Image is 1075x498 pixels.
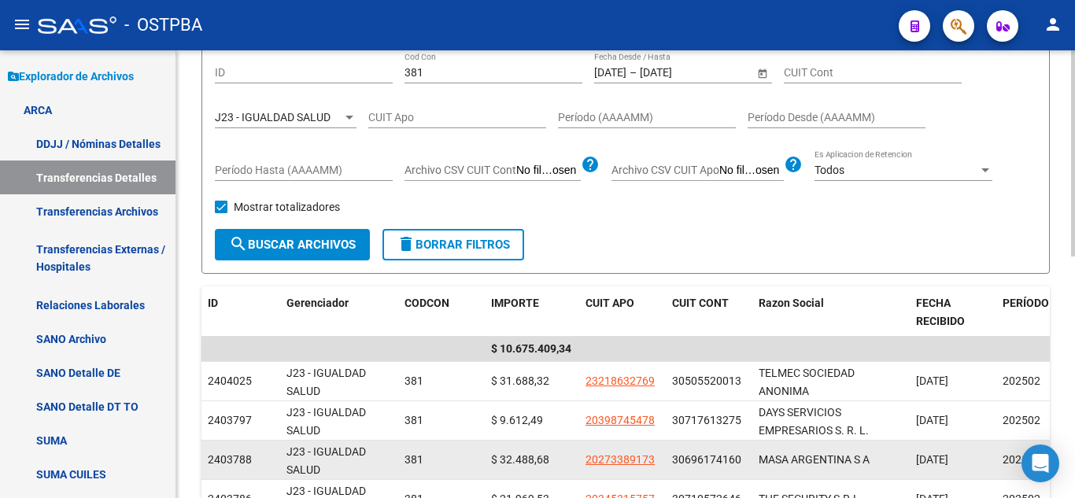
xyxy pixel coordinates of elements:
[916,453,948,466] span: [DATE]
[286,406,366,437] span: J23 - IGUALDAD SALUD
[286,367,366,397] span: J23 - IGUALDAD SALUD
[280,286,398,338] datatable-header-cell: Gerenciador
[611,164,719,176] span: Archivo CSV CUIT Apo
[815,164,844,176] span: Todos
[784,155,803,174] mat-icon: help
[672,372,741,390] div: 30505520013
[405,374,423,387] span: 381
[916,374,948,387] span: [DATE]
[752,286,910,338] datatable-header-cell: Razon Social
[586,414,655,426] span: 20398745478
[1003,453,1040,466] span: 202502
[208,414,252,426] span: 2403797
[485,286,579,338] datatable-header-cell: IMPORTE
[208,374,252,387] span: 2404025
[594,66,626,79] input: Fecha inicio
[672,297,729,309] span: CUIT CONT
[581,155,600,174] mat-icon: help
[672,411,741,430] div: 30717613275
[1003,374,1040,387] span: 202502
[13,15,31,34] mat-icon: menu
[491,453,549,466] span: $ 32.488,68
[397,234,416,253] mat-icon: delete
[1003,414,1040,426] span: 202502
[215,229,370,260] button: Buscar Archivos
[910,286,996,338] datatable-header-cell: FECHA RECIBIDO
[516,164,581,178] input: Archivo CSV CUIT Cont
[215,111,331,124] span: J23 - IGUALDAD SALUD
[1003,297,1049,309] span: PERÍODO
[916,414,948,426] span: [DATE]
[586,374,655,387] span: 23218632769
[229,238,356,252] span: Buscar Archivos
[398,286,453,338] datatable-header-cell: CODCON
[397,238,510,252] span: Borrar Filtros
[405,414,423,426] span: 381
[586,297,634,309] span: CUIT APO
[666,286,752,338] datatable-header-cell: CUIT CONT
[916,297,965,327] span: FECHA RECIBIDO
[229,234,248,253] mat-icon: search
[286,445,366,476] span: J23 - IGUALDAD SALUD
[630,66,637,79] span: –
[124,8,202,42] span: - OSTPBA
[491,414,543,426] span: $ 9.612,49
[719,164,784,178] input: Archivo CSV CUIT Apo
[491,297,539,309] span: IMPORTE
[1021,445,1059,482] div: Open Intercom Messenger
[234,197,340,216] span: Mostrar totalizadores
[405,164,516,176] span: Archivo CSV CUIT Cont
[491,342,571,355] span: $ 10.675.409,34
[208,297,218,309] span: ID
[759,453,870,466] span: MASA ARGENTINA S A
[759,406,869,437] span: DAYS SERVICIOS EMPRESARIOS S. R. L.
[286,297,349,309] span: Gerenciador
[405,297,449,309] span: CODCON
[640,66,717,79] input: Fecha fin
[382,229,524,260] button: Borrar Filtros
[491,374,549,387] span: $ 31.688,32
[996,286,1059,338] datatable-header-cell: PERÍODO
[759,367,855,397] span: TELMEC SOCIEDAD ANONIMA
[759,297,824,309] span: Razon Social
[1044,15,1062,34] mat-icon: person
[672,451,741,469] div: 30696174160
[201,286,280,338] datatable-header-cell: ID
[208,453,252,466] span: 2403788
[579,286,666,338] datatable-header-cell: CUIT APO
[405,453,423,466] span: 381
[586,453,655,466] span: 20273389173
[754,65,770,81] button: Open calendar
[8,68,134,85] span: Explorador de Archivos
